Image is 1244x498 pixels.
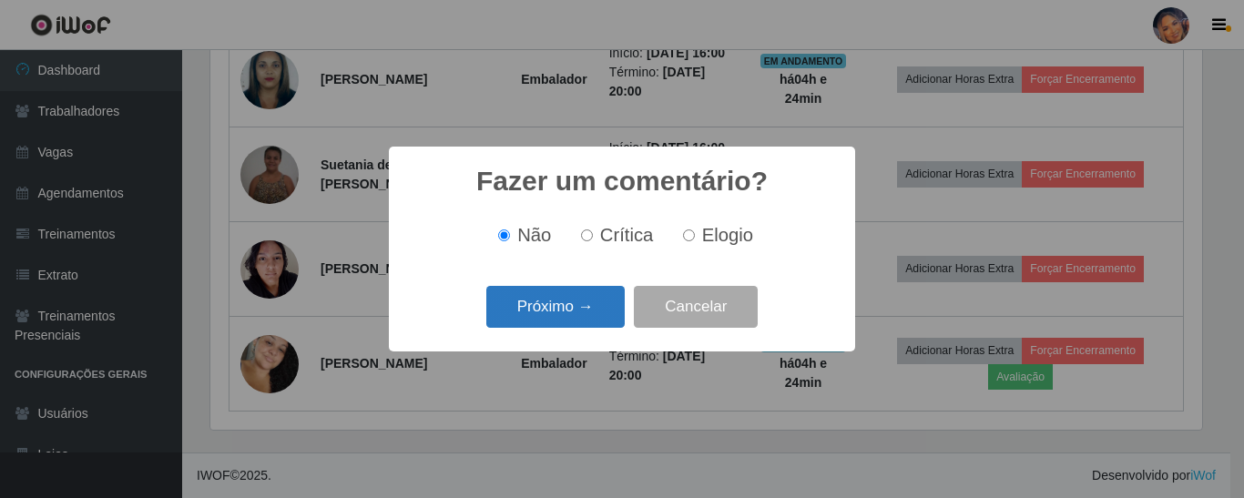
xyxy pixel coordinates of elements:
[702,225,753,245] span: Elogio
[600,225,654,245] span: Crítica
[683,229,695,241] input: Elogio
[517,225,551,245] span: Não
[634,286,758,329] button: Cancelar
[498,229,510,241] input: Não
[476,165,768,198] h2: Fazer um comentário?
[581,229,593,241] input: Crítica
[486,286,625,329] button: Próximo →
